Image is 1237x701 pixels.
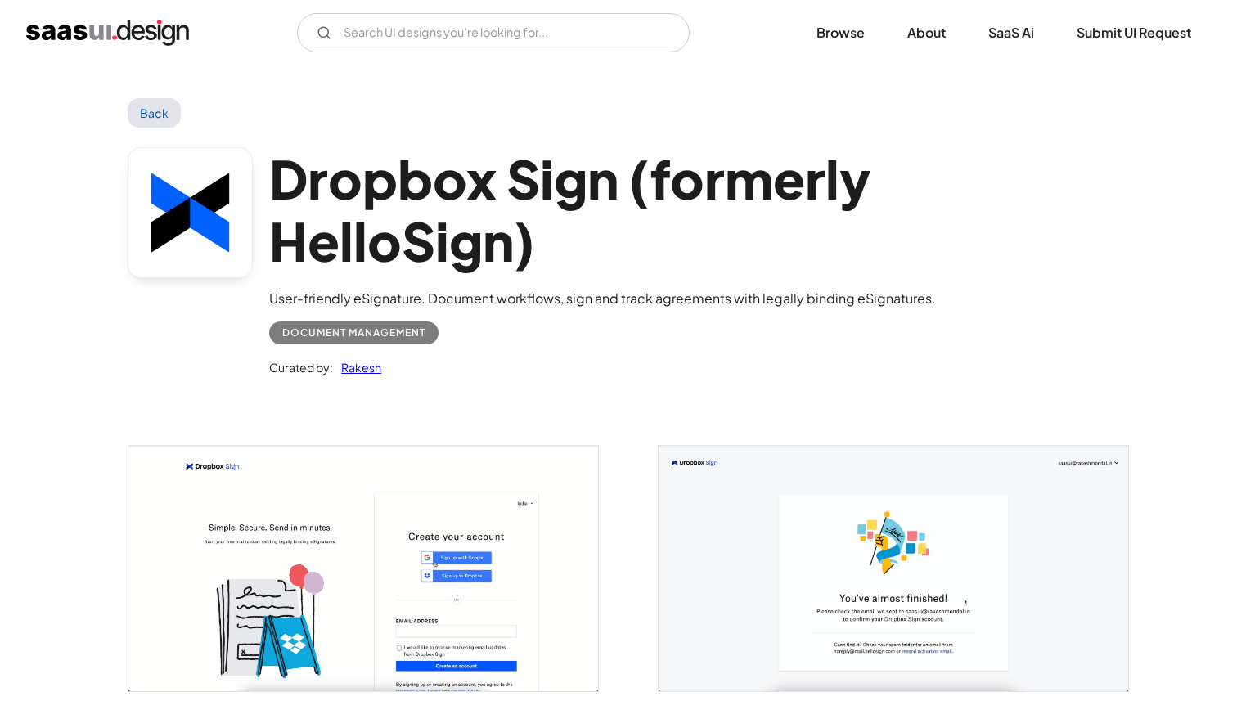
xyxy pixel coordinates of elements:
a: Browse [797,15,884,51]
div: User-friendly eSignature. Document workflows, sign and track agreements with legally binding eSig... [269,289,1109,308]
a: open lightbox [659,446,1128,691]
a: Back [128,98,181,128]
input: Search UI designs you're looking for... [297,13,690,52]
a: About [888,15,965,51]
img: 63d3792d8607111c39e086af_Dropbox%20Sign%20Email%20Verifications.png [659,446,1128,691]
a: Rakesh [333,357,381,377]
a: SaaS Ai [969,15,1054,51]
h1: Dropbox Sign (formerly HelloSign) [269,147,1109,273]
a: open lightbox [128,446,598,691]
img: 63d3792d7bbe6b2b2e9f2903_Dropbox%20Sign%20Create%20Account.png [128,446,598,691]
div: Curated by: [269,357,333,377]
a: Submit UI Request [1057,15,1211,51]
div: Document Management [282,323,425,343]
a: home [26,20,189,46]
form: Email Form [297,13,690,52]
